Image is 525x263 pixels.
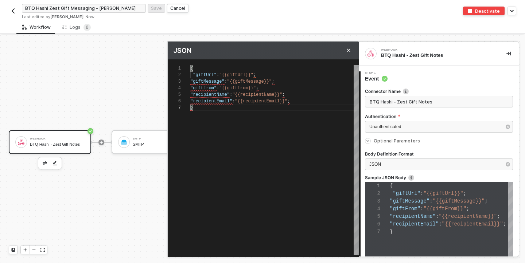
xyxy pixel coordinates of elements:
[365,228,380,236] div: 7
[390,198,429,204] span: "giftMessage"
[423,206,466,212] span: "{{giftFrom}}"
[10,8,16,14] img: back
[497,213,500,219] span: ;
[390,213,436,219] span: "recipientName"
[168,65,181,72] div: 1
[22,4,146,13] input: Please enter a title
[227,79,272,84] span: "{{giftMessage}}"
[420,191,423,196] span: :
[256,86,258,91] span: ;
[190,86,217,91] span: "giftFrom"
[466,206,469,212] span: ;
[374,138,420,144] span: Optional Parameters
[381,52,495,59] div: BTQ Hashi - Zest Gift Notes
[485,198,487,204] span: ;
[365,88,513,94] label: Connector Name
[148,4,165,13] button: Save
[393,191,420,196] span: "giftUrl"
[217,86,219,91] span: :
[369,162,381,167] span: JSON
[168,78,181,85] div: 3
[365,96,513,107] input: Enter description
[190,105,193,110] span: }
[390,206,420,212] span: "giftFrom"
[282,92,285,97] span: ;
[365,197,380,205] div: 3
[365,151,513,157] label: Body Definition Format
[429,198,432,204] span: :
[365,71,388,74] span: Step 1
[219,72,253,78] span: "{{giftUrl}}"
[420,206,423,212] span: :
[167,4,188,13] button: Cancel
[475,8,500,14] div: Deactivate
[463,191,466,196] span: ;
[86,24,89,30] span: 6
[366,139,370,143] span: icon-arrow-right-small
[190,66,193,71] span: {
[168,105,181,111] div: 7
[439,221,442,227] span: :
[170,5,185,11] div: Cancel
[442,221,503,227] span: "{{recipientEmail}}"
[503,221,506,227] span: ;
[190,99,232,104] span: "recipientEmail"
[193,72,217,78] span: "giftUrl"
[230,92,232,97] span: :
[369,124,401,129] span: Unauthenticated
[344,46,353,55] button: Close
[83,24,91,31] sup: 6
[403,89,409,94] img: icon-info
[22,14,246,20] div: Last edited by - Now
[168,91,181,98] div: 5
[40,248,45,252] span: icon-expand
[365,190,380,197] div: 2
[272,79,274,84] span: ;
[433,198,485,204] span: "{{giftMessage}}"
[506,51,511,56] span: icon-collapse-right
[32,248,36,252] span: icon-minus
[253,72,256,78] span: ;
[365,75,388,82] span: Event
[219,86,256,91] span: "{{giftFrom}}"
[190,79,225,84] span: "giftMessage"
[365,182,380,190] div: 1
[190,92,230,97] span: "recipientName"
[423,191,463,196] span: "{{giftUrl}}"
[235,99,287,104] span: "{{recipientEmail}}"
[22,24,51,30] div: Workflow
[174,47,191,54] span: JSON
[23,248,27,252] span: icon-play
[232,92,282,97] span: "{{recipientName}}"
[50,14,83,19] span: [PERSON_NAME]
[408,175,414,181] img: icon-info
[381,48,490,51] div: Webhook
[390,183,393,189] span: {
[232,99,235,104] span: :
[365,205,380,213] div: 4
[365,174,513,181] label: Sample JSON Body
[225,79,227,84] span: :
[9,7,17,15] button: back
[168,72,181,78] div: 2
[365,213,380,220] div: 5
[287,99,290,104] span: ;
[367,50,374,57] img: integration-icon
[168,85,181,91] div: 4
[390,229,393,235] span: }
[468,9,472,13] img: deactivate
[439,213,497,219] span: "{{recipientName}}"
[62,24,91,31] div: Logs
[365,220,380,228] div: 6
[217,72,219,78] span: :
[463,7,505,15] button: deactivateDeactivate
[168,98,181,105] div: 6
[365,137,513,145] div: Optional Parameters
[390,221,439,227] span: "recipientEmail"
[365,113,513,119] label: Authentication
[436,213,439,219] span: :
